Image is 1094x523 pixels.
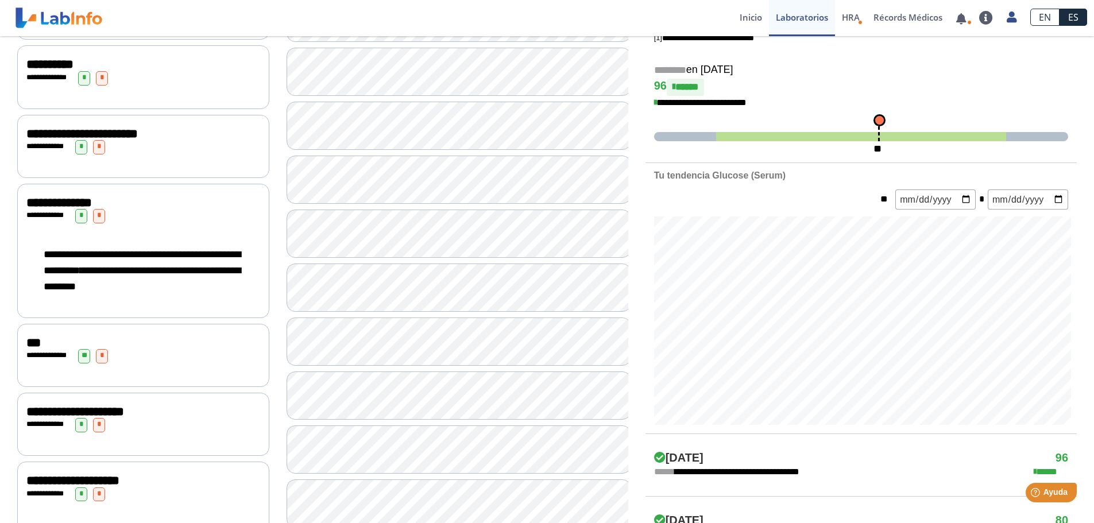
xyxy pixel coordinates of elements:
[1060,9,1087,26] a: ES
[654,33,754,42] a: [1]
[842,11,860,23] span: HRA
[895,189,976,210] input: mm/dd/yyyy
[1030,9,1060,26] a: EN
[654,64,1068,77] h5: en [DATE]
[1056,451,1068,465] h4: 96
[988,189,1068,210] input: mm/dd/yyyy
[654,79,1068,96] h4: 96
[654,171,786,180] b: Tu tendencia Glucose (Serum)
[992,478,1081,510] iframe: Help widget launcher
[654,451,703,465] h4: [DATE]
